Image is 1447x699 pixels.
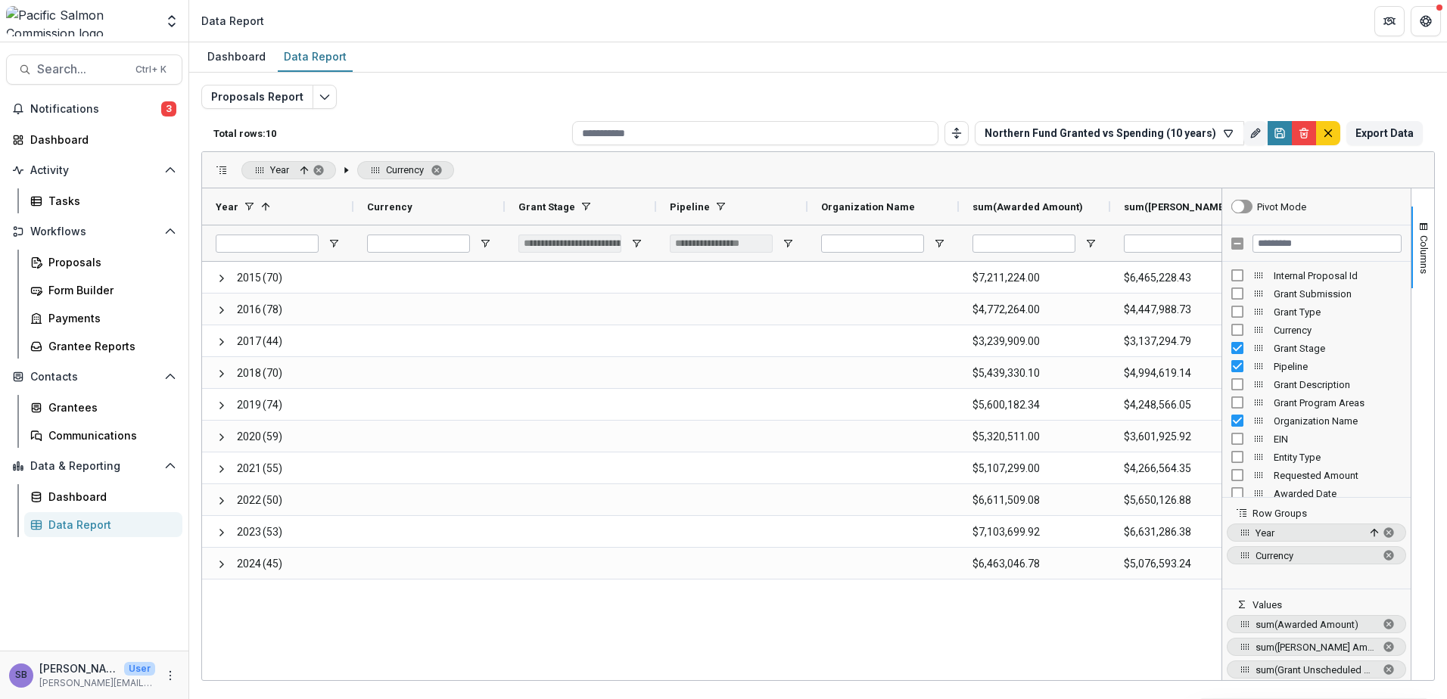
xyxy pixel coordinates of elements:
[1274,325,1402,336] span: Currency
[48,399,170,415] div: Grantees
[357,161,454,179] span: Currency. Press ENTER to sort. Press DELETE to remove
[24,395,182,420] a: Grantees
[518,201,575,213] span: Grant Stage
[1274,452,1402,463] span: Entity Type
[201,13,264,29] div: Data Report
[1124,485,1248,516] span: $5,650,126.88
[1222,484,1411,502] div: Awarded Date Column
[39,676,155,690] p: [PERSON_NAME][EMAIL_ADDRESS][DOMAIN_NAME]
[1253,599,1282,610] span: Values
[237,453,261,484] span: 2021
[1124,548,1248,579] span: $5,076,593.24
[782,238,794,250] button: Open Filter Menu
[30,460,158,473] span: Data & Reporting
[237,421,261,452] span: 2020
[237,263,261,294] span: 2015
[1274,270,1402,281] span: Internal Proposal Id
[367,201,412,213] span: Currency
[1222,375,1411,393] div: Grant Description Column
[1274,379,1402,390] span: Grant Description
[972,421,1097,452] span: $5,320,511.00
[24,484,182,509] a: Dashboard
[30,132,170,148] div: Dashboard
[132,61,170,78] div: Ctrl + K
[313,85,337,109] button: Edit selected report
[975,121,1244,145] button: Northern Fund Granted vs Spending (10 years)
[1256,527,1359,539] span: Year
[972,201,1083,213] span: sum(Awarded Amount)
[263,294,282,325] span: (78)
[24,512,182,537] a: Data Report
[1274,415,1402,427] span: Organization Name
[30,103,161,116] span: Notifications
[161,101,176,116] span: 3
[263,517,282,548] span: (53)
[6,158,182,182] button: Open Activity
[1316,121,1340,145] button: default
[237,548,261,579] span: 2024
[161,666,179,685] button: More
[263,421,282,452] span: (59)
[1124,358,1248,389] span: $4,994,619.14
[944,121,969,145] button: Toggle auto height
[1222,448,1411,466] div: Entity Type Column
[24,423,182,448] a: Communications
[972,485,1097,516] span: $6,611,509.08
[237,326,261,357] span: 2017
[1227,523,1406,542] span: Year, ascending. Press ENTER to sort. Press DELETE to remove
[1253,508,1307,519] span: Row Groups
[48,282,170,298] div: Form Builder
[1256,664,1376,676] span: sum(Grant Unscheduled Balance)
[1227,615,1406,633] span: sum of Awarded Amount. Press ENTER to change the aggregation type. Press DELETE to remove
[201,42,272,72] a: Dashboard
[216,201,238,213] span: Year
[24,306,182,331] a: Payments
[1222,284,1411,303] div: Grant Submission Column
[48,193,170,209] div: Tasks
[237,517,261,548] span: 2023
[1274,488,1402,499] span: Awarded Date
[1124,453,1248,484] span: $4,266,564.35
[1227,660,1406,679] span: sum of Grant Unscheduled Balance. Press ENTER to change the aggregation type. Press DELETE to remove
[237,485,261,516] span: 2022
[237,294,261,325] span: 2016
[630,238,643,250] button: Open Filter Menu
[30,371,158,384] span: Contacts
[15,670,27,680] div: Sascha Bendt
[30,225,158,238] span: Workflows
[1243,121,1268,145] button: Rename
[972,326,1097,357] span: $3,239,909.00
[195,10,270,32] nav: breadcrumb
[1124,326,1248,357] span: $3,137,294.79
[1124,517,1248,548] span: $6,631,286.38
[1222,266,1411,284] div: Internal Proposal Id Column
[821,201,915,213] span: Organization Name
[6,219,182,244] button: Open Workflows
[241,161,454,179] div: Row Groups
[241,161,336,179] span: Year, ascending. Press ENTER to sort. Press DELETE to remove
[1274,470,1402,481] span: Requested Amount
[972,453,1097,484] span: $5,107,299.00
[201,45,272,67] div: Dashboard
[1222,393,1411,412] div: Grant Program Areas Column
[263,390,282,421] span: (74)
[263,358,282,389] span: (70)
[48,338,170,354] div: Grantee Reports
[1292,121,1316,145] button: Delete
[201,85,313,109] button: Proposals Report
[1227,546,1406,564] span: Currency. Press ENTER to sort. Press DELETE to remove
[263,263,282,294] span: (70)
[1274,288,1402,300] span: Grant Submission
[972,358,1097,389] span: $5,439,330.10
[270,164,289,176] span: Year
[1084,238,1097,250] button: Open Filter Menu
[1124,235,1227,253] input: sum(Grant Paid Amount) Filter Input
[237,358,261,389] span: 2018
[48,427,170,443] div: Communications
[48,254,170,270] div: Proposals
[1257,201,1306,213] div: Pivot Mode
[213,128,566,139] p: Total rows: 10
[6,54,182,85] button: Search...
[933,238,945,250] button: Open Filter Menu
[39,660,118,676] p: [PERSON_NAME]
